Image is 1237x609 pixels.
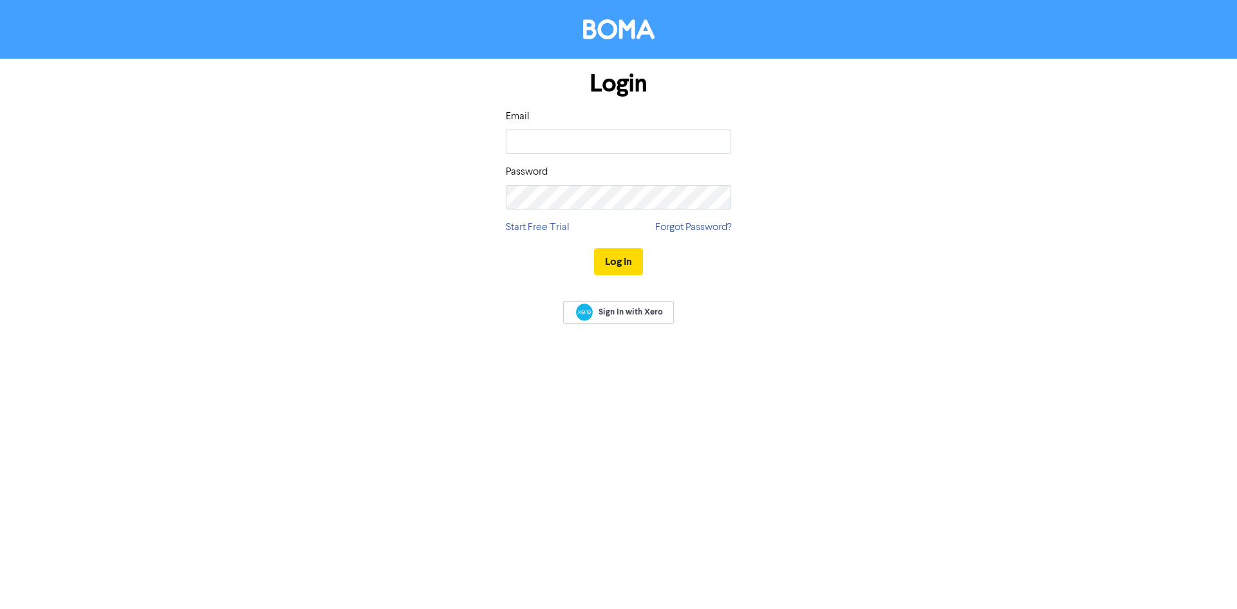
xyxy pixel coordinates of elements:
[576,304,593,321] img: Xero logo
[506,164,548,180] label: Password
[655,220,731,235] a: Forgot Password?
[583,19,655,39] img: BOMA Logo
[594,248,643,275] button: Log In
[506,220,570,235] a: Start Free Trial
[563,301,674,324] a: Sign In with Xero
[599,306,663,318] span: Sign In with Xero
[506,109,530,124] label: Email
[506,69,731,99] h1: Login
